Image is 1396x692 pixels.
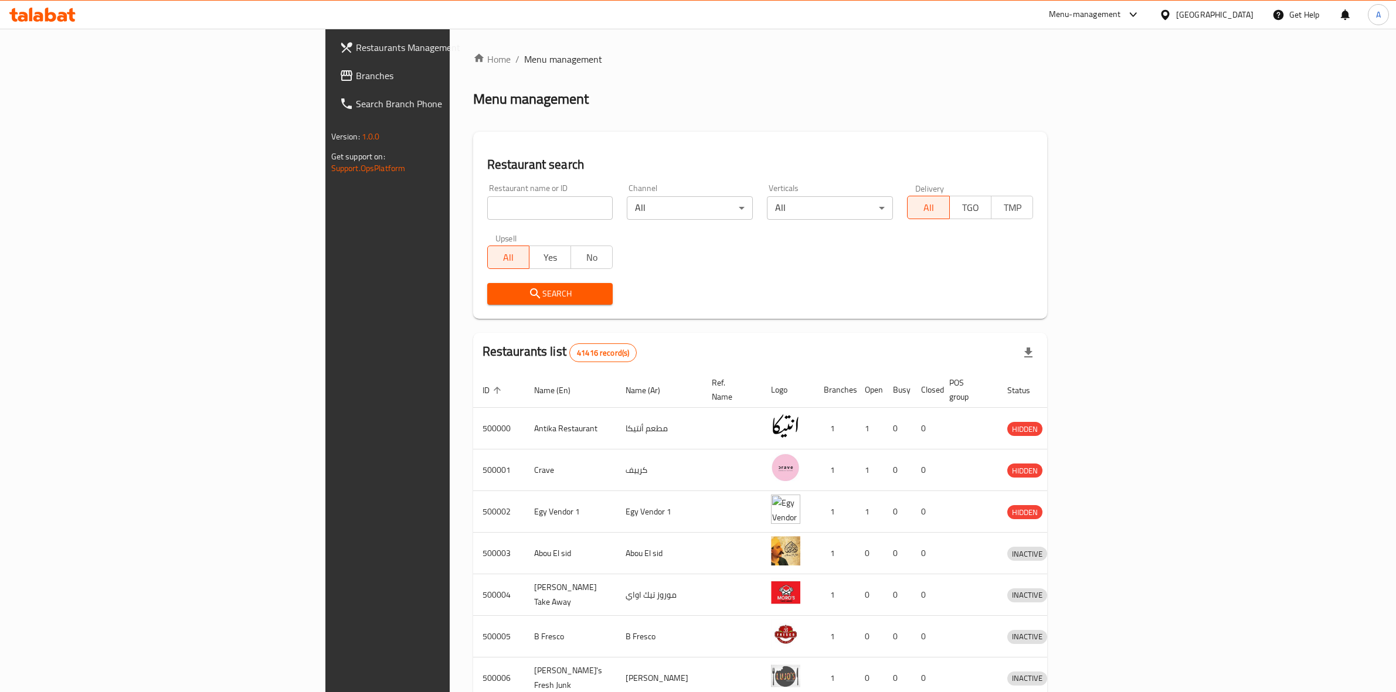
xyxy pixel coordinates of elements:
td: 1 [814,449,855,491]
img: Abou El sid [771,536,800,565]
div: INACTIVE [1007,588,1047,602]
h2: Restaurants list [483,343,637,362]
td: 0 [884,491,912,533]
div: Menu-management [1049,8,1121,22]
span: All [912,199,945,216]
th: Branches [814,372,855,408]
a: Branches [330,62,559,90]
span: INACTIVE [1007,671,1047,685]
td: 0 [855,574,884,616]
div: HIDDEN [1007,422,1042,436]
div: HIDDEN [1007,505,1042,519]
th: Closed [912,372,940,408]
div: Total records count [569,343,637,362]
th: Logo [762,372,814,408]
a: Restaurants Management [330,33,559,62]
label: Delivery [915,184,945,192]
td: 0 [912,449,940,491]
th: Open [855,372,884,408]
button: Search [487,283,613,305]
td: 0 [884,449,912,491]
span: Name (Ar) [626,383,675,397]
span: INACTIVE [1007,588,1047,602]
span: Restaurants Management [356,40,549,54]
nav: breadcrumb [473,52,1048,66]
span: ID [483,383,505,397]
td: Abou El sid [616,533,702,574]
td: 0 [884,408,912,449]
td: Abou El sid [525,533,616,574]
td: 0 [855,533,884,574]
span: Get support on: [331,149,385,164]
span: TGO [955,199,987,216]
td: B Fresco [525,616,616,657]
span: POS group [949,376,984,404]
button: TGO [949,196,991,219]
td: Antika Restaurant [525,408,616,449]
span: Menu management [524,52,602,66]
span: 1.0.0 [362,129,380,144]
a: Search Branch Phone [330,90,559,118]
img: Antika Restaurant [771,411,800,441]
img: Lujo's Fresh Junk [771,661,800,690]
button: Yes [529,246,571,269]
div: All [627,196,753,220]
td: 1 [814,616,855,657]
span: No [576,249,608,266]
span: 41416 record(s) [570,347,636,359]
td: Egy Vendor 1 [616,491,702,533]
td: 1 [855,491,884,533]
span: INACTIVE [1007,547,1047,561]
span: HIDDEN [1007,464,1042,478]
img: B Fresco [771,619,800,649]
button: TMP [991,196,1033,219]
td: 1 [855,449,884,491]
button: All [487,246,529,269]
td: 0 [912,491,940,533]
td: 1 [814,408,855,449]
div: All [767,196,893,220]
td: 0 [884,616,912,657]
span: Status [1007,383,1045,397]
h2: Menu management [473,90,589,108]
span: Search [497,287,604,301]
h2: Restaurant search [487,156,1034,173]
td: 0 [855,616,884,657]
span: All [492,249,525,266]
span: Name (En) [534,383,586,397]
td: 0 [884,574,912,616]
span: Branches [356,69,549,83]
span: A [1376,8,1381,21]
td: موروز تيك اواي [616,574,702,616]
td: 1 [814,574,855,616]
span: Search Branch Phone [356,97,549,111]
span: Yes [534,249,566,266]
span: HIDDEN [1007,506,1042,519]
span: Ref. Name [712,376,748,404]
img: Moro's Take Away [771,578,800,607]
td: 0 [912,616,940,657]
button: No [570,246,613,269]
td: 0 [912,533,940,574]
td: كرييف [616,449,702,491]
span: INACTIVE [1007,630,1047,643]
td: 1 [814,491,855,533]
img: Crave [771,453,800,482]
button: All [907,196,949,219]
span: TMP [996,199,1028,216]
label: Upsell [495,234,517,242]
td: 0 [884,533,912,574]
span: HIDDEN [1007,422,1042,436]
td: مطعم أنتيكا [616,408,702,449]
td: 0 [912,408,940,449]
div: Export file [1014,339,1042,367]
td: 1 [855,408,884,449]
td: 1 [814,533,855,574]
img: Egy Vendor 1 [771,495,800,524]
span: Version: [331,129,360,144]
td: 0 [912,574,940,616]
div: INACTIVE [1007,671,1047,686]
